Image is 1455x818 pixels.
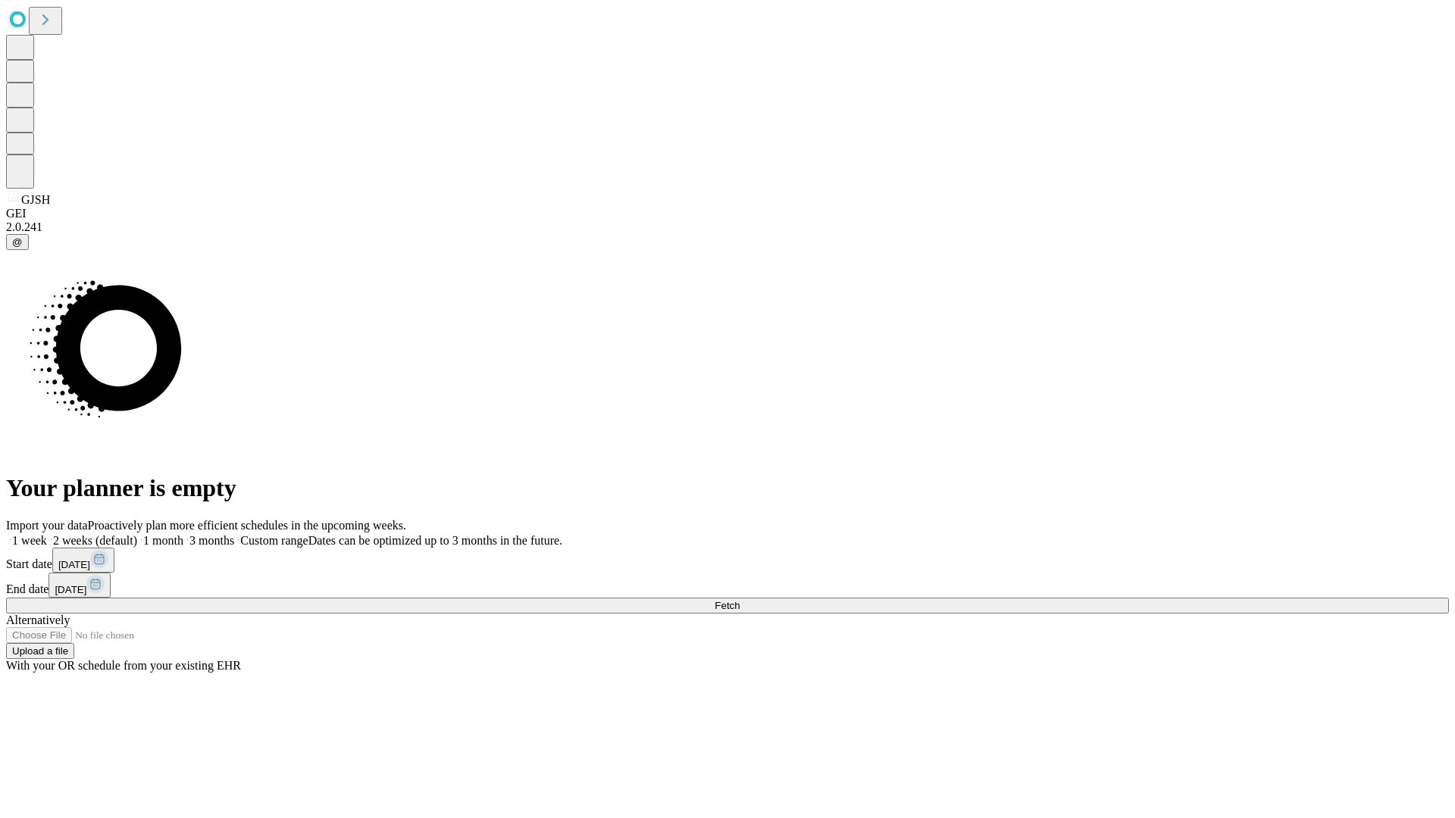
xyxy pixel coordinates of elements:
button: Upload a file [6,643,74,659]
button: [DATE] [48,573,111,598]
button: Fetch [6,598,1449,613]
span: Fetch [715,600,740,611]
span: [DATE] [58,559,90,570]
div: Start date [6,548,1449,573]
span: 2 weeks (default) [53,534,137,547]
div: GEI [6,207,1449,220]
span: Dates can be optimized up to 3 months in the future. [308,534,562,547]
span: 3 months [189,534,234,547]
div: 2.0.241 [6,220,1449,234]
span: Custom range [240,534,308,547]
button: @ [6,234,29,250]
h1: Your planner is empty [6,474,1449,502]
span: Import your data [6,519,88,532]
span: @ [12,236,23,248]
button: [DATE] [52,548,114,573]
span: Alternatively [6,613,70,626]
span: With your OR schedule from your existing EHR [6,659,241,672]
span: Proactively plan more efficient schedules in the upcoming weeks. [88,519,406,532]
span: 1 week [12,534,47,547]
span: GJSH [21,193,50,206]
span: 1 month [143,534,183,547]
div: End date [6,573,1449,598]
span: [DATE] [55,584,86,595]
